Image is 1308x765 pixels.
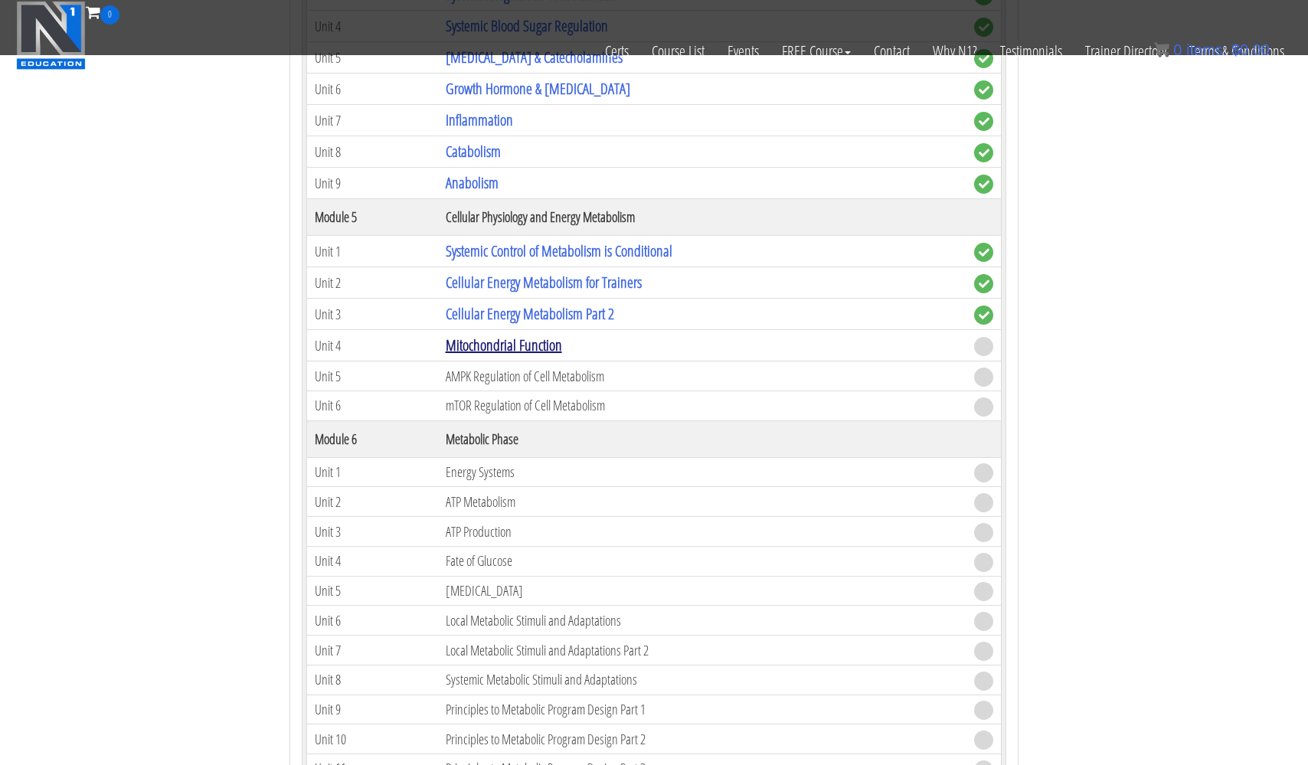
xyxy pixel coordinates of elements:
span: 0 [1173,41,1182,58]
td: [MEDICAL_DATA] [438,576,966,606]
td: Unit 6 [307,606,438,636]
td: mTOR Regulation of Cell Metabolism [438,391,966,421]
a: Trainer Directory [1074,25,1178,78]
a: Systemic Control of Metabolism is Conditional [446,240,672,261]
a: Cellular Energy Metabolism for Trainers [446,272,642,293]
td: Unit 3 [307,517,438,547]
th: Metabolic Phase [438,420,966,457]
td: ATP Production [438,517,966,547]
span: complete [974,80,993,100]
td: Principles to Metabolic Program Design Part 1 [438,695,966,724]
td: Unit 4 [307,546,438,576]
td: Unit 1 [307,457,438,487]
a: Catabolism [446,141,501,162]
span: $ [1231,41,1240,58]
span: complete [974,243,993,262]
td: Unit 2 [307,267,438,299]
span: complete [974,274,993,293]
a: Growth Hormone & [MEDICAL_DATA] [446,78,630,99]
span: complete [974,143,993,162]
td: Unit 4 [307,330,438,361]
a: Certs [594,25,640,78]
td: Unit 7 [307,636,438,665]
td: Local Metabolic Stimuli and Adaptations [438,606,966,636]
td: Unit 10 [307,724,438,754]
td: Unit 3 [307,299,438,330]
td: Local Metabolic Stimuli and Adaptations Part 2 [438,636,966,665]
span: 0 [100,5,119,25]
td: Unit 2 [307,487,438,517]
td: Unit 5 [307,361,438,391]
td: Unit 7 [307,105,438,136]
a: Contact [862,25,921,78]
a: Cellular Energy Metabolism Part 2 [446,303,614,324]
img: icon11.png [1154,42,1169,57]
td: Unit 9 [307,168,438,199]
a: Events [716,25,770,78]
th: Module 5 [307,199,438,236]
a: Inflammation [446,110,513,130]
td: Unit 8 [307,136,438,168]
td: Unit 6 [307,74,438,105]
td: Principles to Metabolic Program Design Part 2 [438,724,966,754]
td: Unit 5 [307,576,438,606]
td: Unit 6 [307,391,438,421]
td: Systemic Metabolic Stimuli and Adaptations [438,665,966,695]
td: AMPK Regulation of Cell Metabolism [438,361,966,391]
a: Why N1? [921,25,989,78]
td: Energy Systems [438,457,966,487]
th: Module 6 [307,420,438,457]
a: 0 [86,2,119,22]
td: Unit 9 [307,695,438,724]
a: Course List [640,25,716,78]
span: items: [1186,41,1227,58]
a: Mitochondrial Function [446,335,562,355]
a: FREE Course [770,25,862,78]
span: complete [974,112,993,131]
bdi: 0.00 [1231,41,1270,58]
td: Unit 8 [307,665,438,695]
img: n1-education [16,1,86,70]
td: Fate of Glucose [438,546,966,576]
a: Testimonials [989,25,1074,78]
a: Anabolism [446,172,499,193]
span: complete [974,306,993,325]
a: Terms & Conditions [1178,25,1296,78]
td: ATP Metabolism [438,487,966,517]
a: 0 items: $0.00 [1154,41,1270,58]
td: Unit 1 [307,236,438,267]
span: complete [974,175,993,194]
th: Cellular Physiology and Energy Metabolism [438,199,966,236]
